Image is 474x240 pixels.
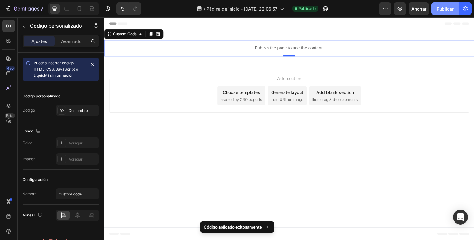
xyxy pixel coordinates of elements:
span: then drag & drop elements [208,79,254,85]
font: Agregar... [69,141,85,145]
div: Abrir Intercom Messenger [453,210,468,225]
button: Ahorrar [409,2,429,15]
font: Publicado [298,6,316,11]
font: 450 [7,66,14,71]
font: Puedes insertar código HTML, CSS, JavaScript o Liquid [34,61,78,78]
font: Nombre [23,191,37,196]
font: Avanzado [61,39,81,44]
font: Ahorrar [411,6,426,11]
div: Deshacer/Rehacer [116,2,141,15]
font: Color [23,140,32,145]
span: inspired by CRO experts [116,79,158,85]
button: Publicar [431,2,459,15]
font: Código aplicado exitosamente [204,225,262,229]
font: Agregar... [69,157,85,161]
font: Alinear [23,213,35,217]
iframe: Área de diseño [104,17,474,240]
font: / [204,6,205,11]
span: from URL or image [166,79,199,85]
font: Costumbre [69,108,88,113]
font: Imagen [23,156,35,161]
span: Add section [171,58,200,64]
font: Fondo [23,129,33,133]
div: Generate layout [167,72,200,78]
font: Código personalizado [23,94,60,98]
font: Ajustes [31,39,47,44]
font: Publicar [437,6,454,11]
font: Beta [6,114,13,118]
div: Add blank section [212,72,250,78]
font: Página de inicio - [DATE] 22:06:57 [206,6,277,11]
button: 7 [2,2,46,15]
font: 7 [40,6,43,12]
font: Configuración [23,177,48,182]
a: Más información [44,73,73,78]
font: Código [23,108,35,113]
p: Código personalizado [30,22,82,29]
div: Choose templates [119,72,156,78]
font: Código personalizado [30,23,82,29]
